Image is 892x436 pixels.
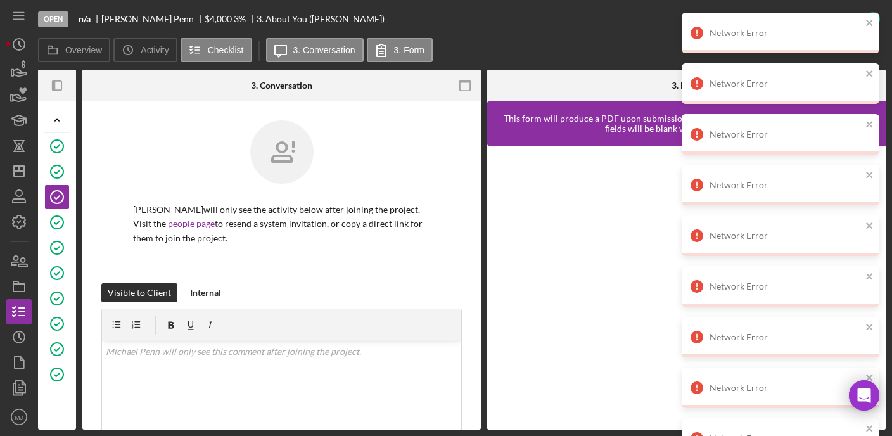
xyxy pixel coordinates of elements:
[865,68,874,80] button: close
[849,380,879,411] div: Open Intercom Messenger
[710,28,862,38] div: Network Error
[257,14,385,24] div: 3. About You ([PERSON_NAME])
[672,80,702,91] div: 3. Form
[710,180,862,190] div: Network Error
[865,322,874,334] button: close
[806,6,886,32] button: Complete
[184,283,227,302] button: Internal
[251,80,312,91] div: 3. Conversation
[819,6,857,32] div: Complete
[168,218,215,229] a: people page
[494,113,886,134] div: This form will produce a PDF upon submission. Profile data will pre-fill, if applicable, and othe...
[500,158,874,417] iframe: Lenderfit form
[181,38,252,62] button: Checklist
[113,38,177,62] button: Activity
[710,332,862,342] div: Network Error
[38,11,68,27] div: Open
[205,13,232,24] span: $4,000
[710,231,862,241] div: Network Error
[865,170,874,182] button: close
[394,45,424,55] label: 3. Form
[65,45,102,55] label: Overview
[710,129,862,139] div: Network Error
[79,14,91,24] b: n/a
[208,45,244,55] label: Checklist
[865,423,874,435] button: close
[710,79,862,89] div: Network Error
[190,283,221,302] div: Internal
[38,38,110,62] button: Overview
[865,373,874,385] button: close
[865,221,874,233] button: close
[101,14,205,24] div: [PERSON_NAME] Penn
[710,281,862,292] div: Network Error
[234,14,246,24] div: 3 %
[15,414,23,421] text: MJ
[367,38,433,62] button: 3. Form
[133,203,430,245] p: [PERSON_NAME] will only see the activity below after joining the project. Visit the to resend a s...
[865,18,874,30] button: close
[108,283,171,302] div: Visible to Client
[141,45,169,55] label: Activity
[101,283,177,302] button: Visible to Client
[865,119,874,131] button: close
[865,271,874,283] button: close
[6,404,32,430] button: MJ
[710,383,862,393] div: Network Error
[293,45,355,55] label: 3. Conversation
[266,38,364,62] button: 3. Conversation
